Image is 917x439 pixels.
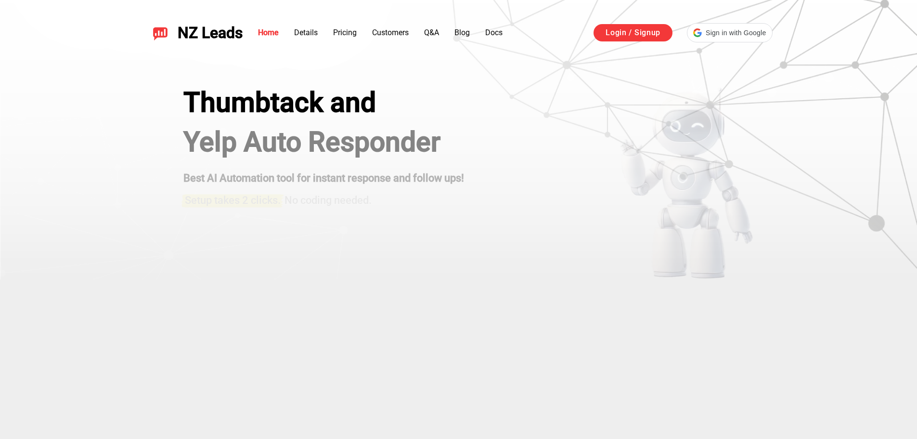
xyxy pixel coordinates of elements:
img: yelp bot [620,87,754,279]
a: Q&A [424,28,439,37]
a: Login / Signup [594,24,672,41]
a: Customers [372,28,409,37]
h1: Yelp Auto Responder [183,126,464,158]
strong: Best AI Automation tool for instant response and follow ups! [183,172,464,184]
span: NZ Leads [178,24,243,42]
a: Blog [454,28,470,37]
h3: No coding needed. [183,189,464,208]
img: NZ Leads logo [153,25,168,40]
div: Sign in with Google [687,23,772,42]
span: Sign in with Google [706,28,766,38]
a: Details [294,28,318,37]
a: Pricing [333,28,357,37]
div: Thumbtack and [183,87,464,119]
a: Docs [485,28,503,37]
span: Setup takes 2 clicks. [185,195,281,207]
a: Home [258,28,279,37]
